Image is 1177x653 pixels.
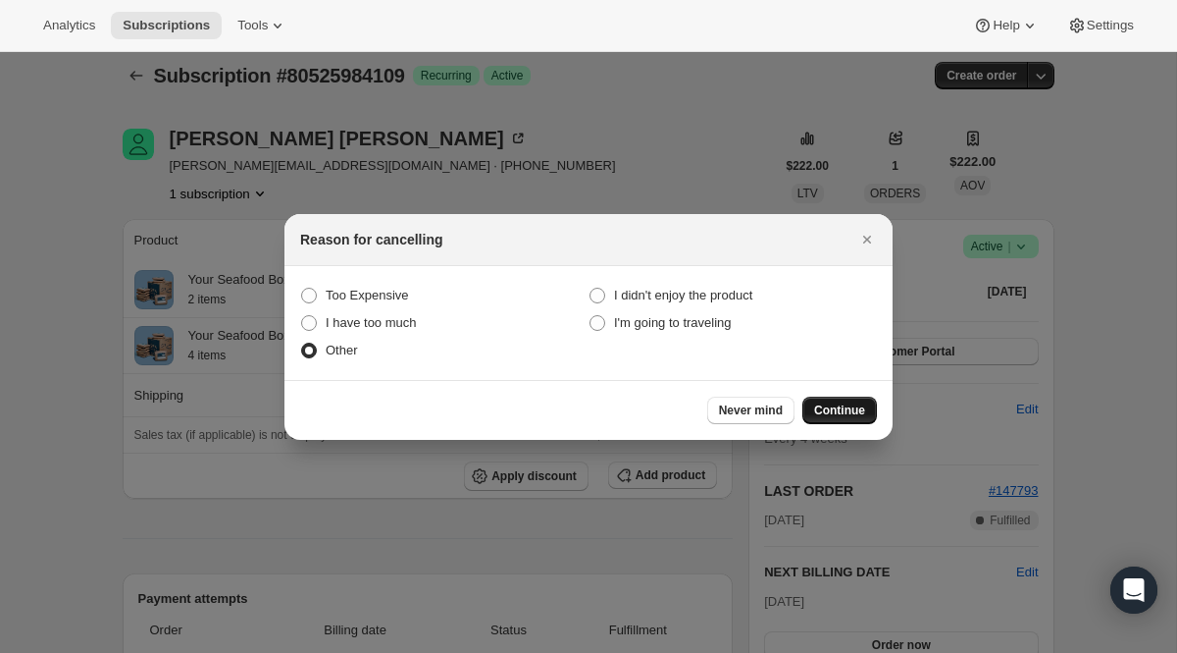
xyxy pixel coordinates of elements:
button: Analytics [31,12,107,39]
button: Close [853,226,881,253]
span: Help [993,18,1019,33]
span: Settings [1087,18,1134,33]
button: Subscriptions [111,12,222,39]
button: Settings [1055,12,1146,39]
span: Tools [237,18,268,33]
span: I didn't enjoy the product [614,288,752,302]
span: Other [326,343,358,357]
div: Open Intercom Messenger [1110,567,1157,614]
button: Help [961,12,1050,39]
span: Too Expensive [326,288,409,302]
button: Never mind [707,397,794,424]
span: Continue [814,403,865,418]
span: Analytics [43,18,95,33]
h2: Reason for cancelling [300,230,442,249]
span: I have too much [326,315,417,330]
button: Continue [802,397,877,424]
span: Subscriptions [123,18,210,33]
button: Tools [226,12,299,39]
span: Never mind [719,403,783,418]
span: I'm going to traveling [614,315,732,330]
